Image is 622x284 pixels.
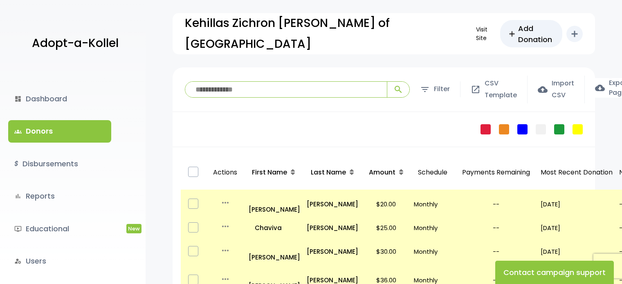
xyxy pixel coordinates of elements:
p: -- [458,222,534,233]
span: groups [14,128,22,135]
i: add [570,29,579,39]
span: First Name [252,168,287,177]
i: ondemand_video [14,225,22,233]
i: more_horiz [220,198,230,208]
p: [DATE] [541,199,613,210]
span: add [507,29,516,38]
p: Monthly [414,246,451,257]
p: $25.00 [365,222,407,233]
p: Schedule [414,159,451,187]
a: [PERSON_NAME] [307,199,358,210]
p: -- [458,199,534,210]
p: [DATE] [541,222,613,233]
i: dashboard [14,95,22,103]
p: $30.00 [365,246,407,257]
i: more_horiz [220,246,230,255]
span: CSV Template [485,78,517,101]
span: cloud_upload [538,85,548,94]
a: bar_chartReports [8,185,111,207]
p: Most Recent Donation [541,167,613,179]
i: $ [14,158,18,170]
p: [DATE] [541,246,613,257]
p: Monthly [414,222,451,233]
i: bar_chart [14,192,22,200]
a: groupsDonors [8,120,111,142]
span: cloud_download [595,83,605,93]
i: more_horiz [220,274,230,284]
span: Filter [434,83,450,95]
i: more_horiz [220,221,230,231]
a: Visit Site [472,22,500,46]
span: filter_list [420,85,430,94]
span: New [126,224,141,233]
span: Amount [369,168,395,177]
span: Add Donation [518,23,555,45]
i: manage_accounts [14,257,22,265]
a: [PERSON_NAME] [307,222,358,233]
button: search [387,82,409,97]
p: Kehillas Zichron [PERSON_NAME] of [GEOGRAPHIC_DATA] [185,13,468,54]
a: Adopt-a-Kollel [28,24,119,63]
span: Last Name [311,168,346,177]
p: $20.00 [365,199,407,210]
a: [PERSON_NAME] [249,193,300,215]
span: open_in_new [471,85,481,94]
button: add [566,26,583,42]
p: Monthly [414,199,451,210]
p: -- [458,246,534,257]
a: [PERSON_NAME] [307,246,358,257]
a: [PERSON_NAME] [249,241,300,263]
span: Import CSV [552,78,574,101]
a: dashboardDashboard [8,88,111,110]
a: ondemand_videoEducationalNew [8,218,111,240]
p: Payments Remaining [458,159,534,187]
p: Adopt-a-Kollel [32,33,119,54]
span: search [393,85,403,94]
button: Contact campaign support [495,261,614,284]
a: Chaviva [249,222,300,233]
a: addAdd Donation [500,20,562,47]
a: manage_accountsUsers [8,250,111,272]
a: $Disbursements [8,153,111,175]
p: Actions [209,159,241,187]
